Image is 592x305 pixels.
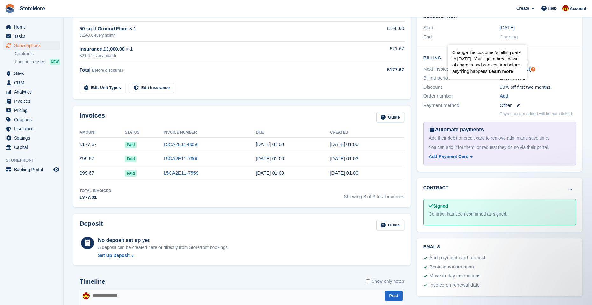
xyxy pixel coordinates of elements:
div: £177.67 [354,66,404,73]
div: Start [423,24,500,31]
span: Tasks [14,32,52,41]
a: menu [3,115,60,124]
span: Help [548,5,557,11]
div: Change the customer’s billing date to [DATE]. You’ll get a breakdown of charges and can confirm b... [452,50,522,74]
a: Price increases NEW [15,58,60,65]
div: Move in day instructions [429,272,481,280]
div: Booking confirmation [429,263,474,271]
td: £156.00 [354,21,404,41]
h2: Deposit [80,220,103,231]
a: StoreMore [17,3,47,14]
div: Insurance £3,000.00 × 1 [80,45,354,53]
time: 2025-08-19 00:03:24 UTC [330,156,358,161]
a: menu [3,134,60,142]
span: Create [516,5,529,11]
div: Every month [500,74,576,82]
a: menu [3,32,60,41]
div: £156.00 every month [80,32,354,38]
div: Order number [423,93,500,100]
div: Set Up Deposit [98,252,130,259]
span: Pricing [14,106,52,115]
div: No deposit set up yet [98,237,229,244]
a: menu [3,78,60,87]
h2: Contract [423,184,449,191]
td: £99.67 [80,166,125,180]
div: Other [500,102,576,109]
span: Subscriptions [14,41,52,50]
span: Showing 3 of 3 total invoices [344,188,404,201]
span: Sites [14,69,52,78]
div: 50% off first two months [500,84,576,91]
div: Add their debit or credit card to remove admin and save time. [429,135,571,142]
time: 2025-09-19 00:00:54 UTC [330,142,358,147]
div: 50 sq ft Ground Floor × 1 [80,25,354,32]
div: You can add it for them, or request they do so via their portal. [429,144,571,151]
p: A deposit can be created here or directly from Storefront bookings. [98,244,229,251]
h2: Emails [423,245,576,250]
a: Learn more [489,69,513,74]
span: CRM [14,78,52,87]
td: £177.67 [80,137,125,152]
a: Preview store [52,166,60,173]
div: NEW [50,59,60,65]
div: £377.01 [80,194,111,201]
th: Invoice Number [163,128,256,138]
span: Before discounts [92,68,123,73]
span: Ongoing [500,34,518,39]
a: menu [3,165,60,174]
div: Billing period [423,74,500,82]
span: Analytics [14,87,52,96]
p: Payment card added will be auto-linked [500,111,572,117]
a: menu [3,124,60,133]
span: Price increases [15,59,45,65]
a: Add Payment Card [429,153,568,160]
a: 15CA2E11-7800 [163,156,198,161]
span: Paid [125,170,136,177]
h2: Billing [423,54,576,61]
a: Contracts [15,51,60,57]
a: menu [3,143,60,152]
div: End [423,33,500,41]
input: Show only notes [366,278,370,285]
span: Invoices [14,97,52,106]
span: Total [80,67,91,73]
a: Guide [376,220,404,231]
img: stora-icon-8386f47178a22dfd0bd8f6a31ec36ba5ce8667c1dd55bd0f319d3a0aa187defe.svg [5,4,15,13]
a: menu [3,41,60,50]
a: Reset [518,66,530,72]
div: Tooltip anchor [530,66,536,72]
label: Show only notes [366,278,404,285]
th: Created [330,128,404,138]
span: Paid [125,142,136,148]
span: Coupons [14,115,52,124]
div: Add Payment Card [429,153,469,160]
a: 15CA2E11-8056 [163,142,198,147]
span: Storefront [6,157,63,163]
img: Store More Team [83,292,90,299]
span: Settings [14,134,52,142]
time: 2025-07-20 00:00:00 UTC [256,170,284,176]
a: menu [3,69,60,78]
th: Status [125,128,163,138]
span: Account [570,5,586,12]
th: Due [256,128,330,138]
a: Edit Insurance [129,83,174,93]
button: Post [385,291,403,301]
a: Set Up Deposit [98,252,229,259]
div: Automate payments [429,126,571,134]
div: £21.67 every month [80,52,354,59]
span: Capital [14,143,52,152]
h2: Timeline [80,278,105,285]
div: Add payment card request [429,254,485,262]
a: menu [3,97,60,106]
time: 2025-09-20 00:00:00 UTC [256,142,284,147]
div: Contract has been confirmed as signed. [429,211,571,218]
a: menu [3,87,60,96]
time: 2025-07-19 00:00:00 UTC [500,24,515,31]
th: Amount [80,128,125,138]
a: menu [3,106,60,115]
div: Signed [429,203,571,210]
div: Next invoice [423,66,500,73]
td: £99.67 [80,152,125,166]
div: Invoice on renewal date [429,281,480,289]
